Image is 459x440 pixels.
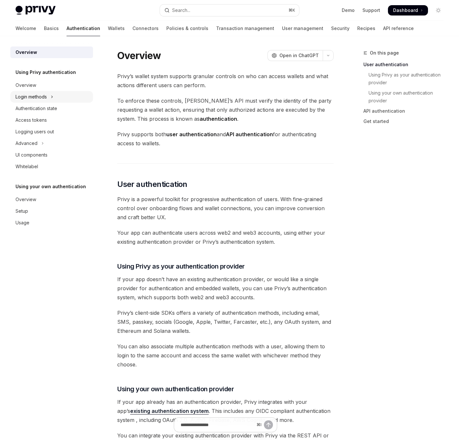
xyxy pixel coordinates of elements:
[16,116,47,124] div: Access tokens
[10,217,93,229] a: Usage
[117,275,334,302] span: If your app doesn’t have an existing authentication provider, or would like a single provider for...
[10,205,93,217] a: Setup
[383,21,414,36] a: API reference
[279,52,319,59] span: Open in ChatGPT
[363,70,449,88] a: Using Privy as your authentication provider
[130,408,209,414] a: existing authentication system
[388,5,428,15] a: Dashboard
[10,46,93,58] a: Overview
[16,151,47,159] div: UI components
[393,7,418,14] span: Dashboard
[117,397,334,425] span: If your app already has an authentication provider, Privy integrates with your app’s . This inclu...
[16,68,76,76] h5: Using Privy authentication
[10,103,93,114] a: Authentication state
[117,50,161,61] h1: Overview
[282,21,323,36] a: User management
[370,49,399,57] span: On this page
[16,183,86,190] h5: Using your own authentication
[16,48,37,56] div: Overview
[16,81,36,89] div: Overview
[363,88,449,106] a: Using your own authentication provider
[357,21,375,36] a: Recipes
[117,130,334,148] span: Privy supports both and for authenticating access to wallets.
[10,126,93,138] a: Logging users out
[16,93,47,101] div: Login methods
[67,21,100,36] a: Authentication
[117,308,334,335] span: Privy’s client-side SDKs offers a variety of authentication methods, including email, SMS, passke...
[172,6,190,14] div: Search...
[16,163,38,170] div: Whitelabel
[363,106,449,116] a: API authentication
[10,149,93,161] a: UI components
[166,131,217,138] strong: user authentication
[117,96,334,123] span: To enforce these controls, [PERSON_NAME]’s API must verify the identity of the party requesting a...
[117,72,334,90] span: Privy’s wallet system supports granular controls on who can access wallets and what actions diffe...
[117,195,334,222] span: Privy is a powerful toolkit for progressive authentication of users. With fine-grained control ov...
[200,116,237,122] strong: authentication
[16,219,29,227] div: Usage
[16,6,56,15] img: light logo
[16,196,36,203] div: Overview
[16,207,28,215] div: Setup
[10,138,93,149] button: Toggle Advanced section
[117,262,245,271] span: Using Privy as your authentication provider
[117,228,334,246] span: Your app can authenticate users across web2 and web3 accounts, using either your existing authent...
[10,79,93,91] a: Overview
[216,21,274,36] a: Transaction management
[117,342,334,369] span: You can also associate multiple authentication methods with a user, allowing them to login to the...
[132,21,159,36] a: Connectors
[16,21,36,36] a: Welcome
[10,161,93,172] a: Whitelabel
[16,128,54,136] div: Logging users out
[362,7,380,14] a: Support
[363,116,449,127] a: Get started
[160,5,299,16] button: Open search
[10,114,93,126] a: Access tokens
[226,131,273,138] strong: API authentication
[267,50,323,61] button: Open in ChatGPT
[10,194,93,205] a: Overview
[10,91,93,103] button: Toggle Login methods section
[16,105,57,112] div: Authentication state
[181,418,254,432] input: Ask a question...
[16,139,37,147] div: Advanced
[44,21,59,36] a: Basics
[108,21,125,36] a: Wallets
[288,8,295,13] span: ⌘ K
[117,179,187,189] span: User authentication
[363,59,449,70] a: User authentication
[331,21,349,36] a: Security
[264,420,273,429] button: Send message
[342,7,355,14] a: Demo
[433,5,443,15] button: Toggle dark mode
[117,384,234,394] span: Using your own authentication provider
[166,21,208,36] a: Policies & controls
